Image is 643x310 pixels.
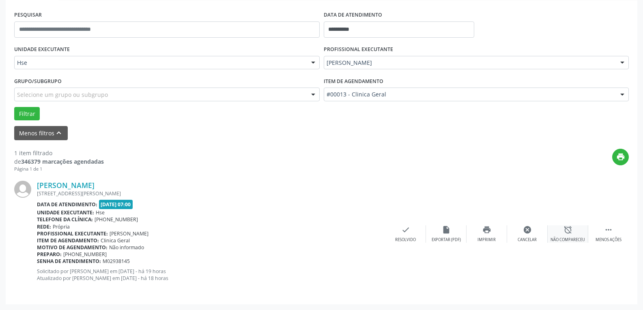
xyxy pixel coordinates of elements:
[110,230,148,237] span: [PERSON_NAME]
[37,190,385,197] div: [STREET_ADDRESS][PERSON_NAME]
[551,237,585,243] div: Não compareceu
[14,157,104,166] div: de
[37,237,99,244] b: Item de agendamento:
[37,223,51,230] b: Rede:
[63,251,107,258] span: [PHONE_NUMBER]
[518,237,537,243] div: Cancelar
[324,75,383,88] label: Item de agendamento
[324,9,382,21] label: DATA DE ATENDIMENTO
[96,209,105,216] span: Hse
[14,43,70,56] label: UNIDADE EXECUTANTE
[482,225,491,234] i: print
[21,158,104,165] strong: 346379 marcações agendadas
[109,244,144,251] span: Não informado
[395,237,416,243] div: Resolvido
[563,225,572,234] i: alarm_off
[37,258,101,265] b: Senha de atendimento:
[103,258,130,265] span: M02938145
[616,152,625,161] i: print
[17,59,303,67] span: Hse
[101,237,130,244] span: Clinica Geral
[95,216,138,223] span: [PHONE_NUMBER]
[324,43,393,56] label: PROFISSIONAL EXECUTANTE
[37,230,108,237] b: Profissional executante:
[14,166,104,173] div: Página 1 de 1
[612,149,629,165] button: print
[37,251,62,258] b: Preparo:
[14,107,40,121] button: Filtrar
[37,268,385,282] p: Solicitado por [PERSON_NAME] em [DATE] - há 19 horas Atualizado por [PERSON_NAME] em [DATE] - há ...
[442,225,451,234] i: insert_drive_file
[523,225,532,234] i: cancel
[14,149,104,157] div: 1 item filtrado
[327,90,613,98] span: #00013 - Clinica Geral
[37,209,94,216] b: Unidade executante:
[37,244,108,251] b: Motivo de agendamento:
[17,90,108,99] span: Selecione um grupo ou subgrupo
[37,181,95,190] a: [PERSON_NAME]
[99,200,133,209] span: [DATE] 07:00
[37,216,93,223] b: Telefone da clínica:
[14,75,62,88] label: Grupo/Subgrupo
[14,9,42,21] label: PESQUISAR
[432,237,461,243] div: Exportar (PDF)
[327,59,613,67] span: [PERSON_NAME]
[37,201,97,208] b: Data de atendimento:
[54,128,63,137] i: keyboard_arrow_up
[596,237,621,243] div: Menos ações
[14,126,68,140] button: Menos filtroskeyboard_arrow_up
[14,181,31,198] img: img
[477,237,496,243] div: Imprimir
[401,225,410,234] i: check
[604,225,613,234] i: 
[53,223,70,230] span: Própria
